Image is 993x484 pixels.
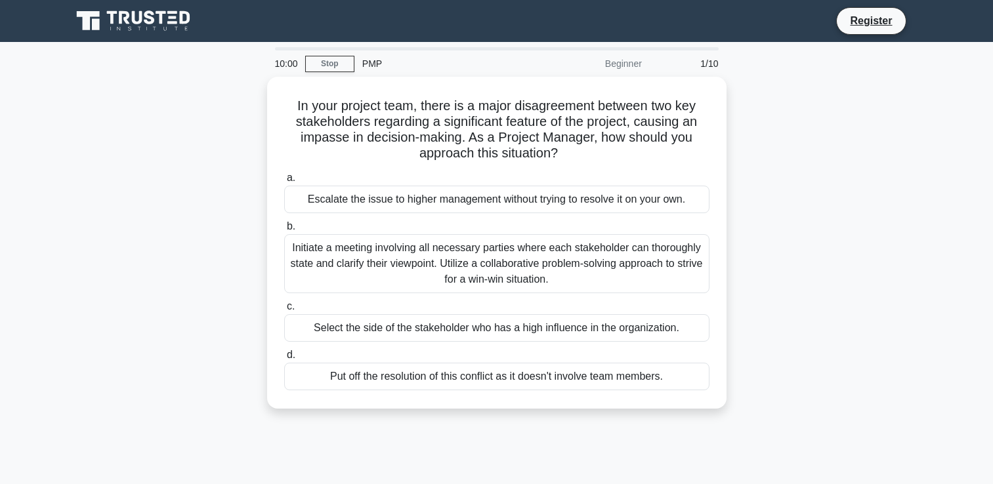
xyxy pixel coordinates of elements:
[284,363,709,390] div: Put off the resolution of this conflict as it doesn't involve team members.
[284,186,709,213] div: Escalate the issue to higher management without trying to resolve it on your own.
[284,234,709,293] div: Initiate a meeting involving all necessary parties where each stakeholder can thoroughly state an...
[287,349,295,360] span: d.
[283,98,711,162] h5: In your project team, there is a major disagreement between two key stakeholders regarding a sign...
[650,50,727,77] div: 1/10
[287,300,295,312] span: c.
[284,314,709,342] div: Select the side of the stakeholder who has a high influence in the organization.
[842,12,900,29] a: Register
[267,50,305,77] div: 10:00
[287,172,295,183] span: a.
[305,56,354,72] a: Stop
[287,220,295,232] span: b.
[535,50,650,77] div: Beginner
[354,50,535,77] div: PMP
